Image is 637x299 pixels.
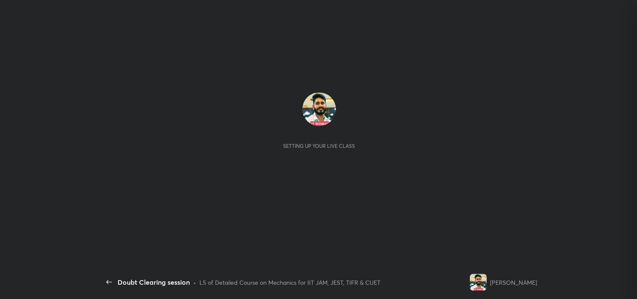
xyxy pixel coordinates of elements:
img: f94f666b75404537a3dc3abc1e0511f3.jpg [302,92,336,126]
img: f94f666b75404537a3dc3abc1e0511f3.jpg [470,274,487,291]
div: [PERSON_NAME] [490,278,537,287]
div: Doubt Clearing session [118,277,190,287]
div: Setting up your live class [283,143,355,149]
div: L5 of Detailed Course on Mechanics for IIT JAM, JEST, TIFR & CUET [199,278,380,287]
div: • [193,278,196,287]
